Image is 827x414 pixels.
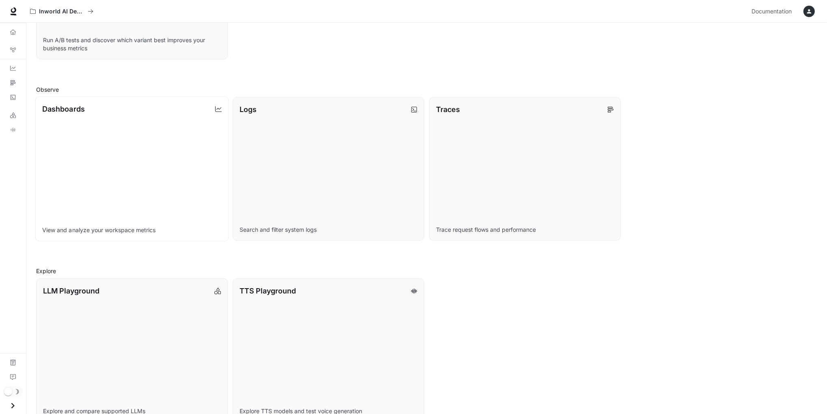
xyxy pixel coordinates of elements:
[3,371,23,384] a: Feedback
[42,226,222,234] p: View and analyze your workspace metrics
[436,226,614,234] p: Trace request flows and performance
[36,267,817,275] h2: Explore
[240,226,417,234] p: Search and filter system logs
[240,104,257,115] p: Logs
[4,397,22,414] button: Open drawer
[36,85,817,94] h2: Observe
[4,387,12,396] span: Dark mode toggle
[233,97,424,241] a: LogsSearch and filter system logs
[3,26,23,39] a: Overview
[751,6,792,17] span: Documentation
[240,285,296,296] p: TTS Playground
[3,123,23,136] a: TTS Playground
[26,3,97,19] button: All workspaces
[39,8,84,15] p: Inworld AI Demos
[3,43,23,56] a: Graph Registry
[3,76,23,89] a: Traces
[748,3,798,19] a: Documentation
[3,109,23,122] a: LLM Playground
[3,91,23,104] a: Logs
[3,356,23,369] a: Documentation
[3,62,23,75] a: Dashboards
[43,36,221,52] p: Run A/B tests and discover which variant best improves your business metrics
[429,97,621,241] a: TracesTrace request flows and performance
[35,96,229,241] a: DashboardsView and analyze your workspace metrics
[43,285,99,296] p: LLM Playground
[436,104,460,115] p: Traces
[42,103,85,114] p: Dashboards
